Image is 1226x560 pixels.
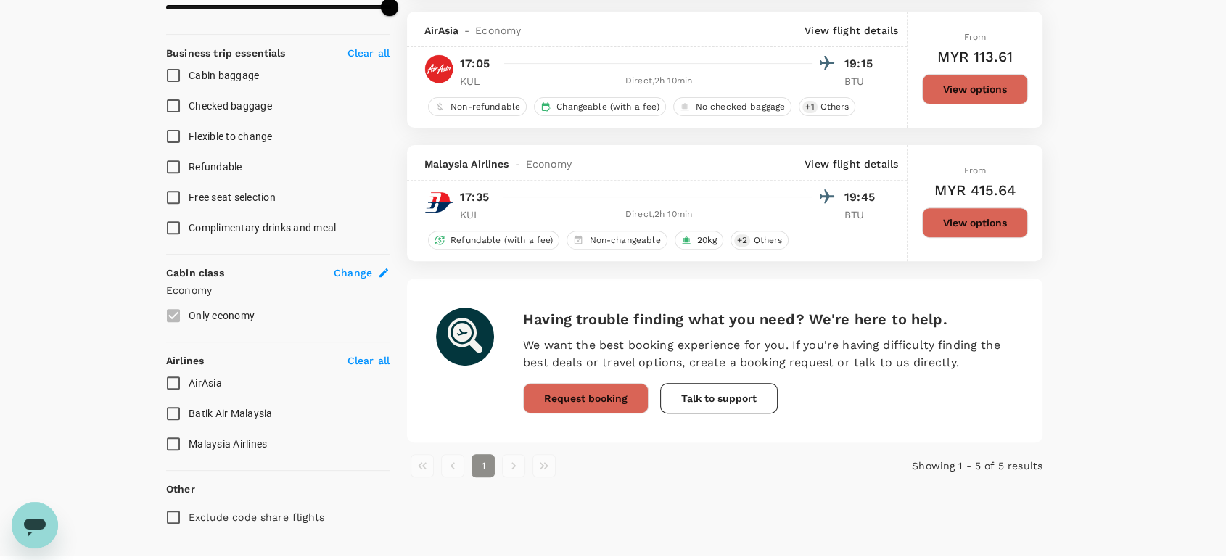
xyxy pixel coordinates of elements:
button: Request booking [523,383,649,413]
span: Complimentary drinks and meal [189,222,336,234]
p: BTU [844,207,881,222]
span: Malaysia Airlines [189,438,267,450]
p: KUL [460,74,496,88]
p: Other [166,482,195,496]
p: KUL [460,207,496,222]
img: MH [424,188,453,217]
div: Non-changeable [567,231,667,250]
span: AirAsia [424,23,458,38]
span: Checked baggage [189,100,272,112]
p: View flight details [805,157,898,171]
span: From [964,165,987,176]
p: Clear all [347,46,390,60]
span: Non-refundable [445,101,526,113]
span: Economy [526,157,572,171]
button: View options [922,74,1028,104]
p: View flight details [805,23,898,38]
img: AK [424,54,453,83]
p: 17:05 [460,55,490,73]
span: - [509,157,526,171]
span: Change [334,265,372,280]
span: Refundable [189,161,242,173]
div: Direct , 2h 10min [505,74,812,88]
div: No checked baggage [673,97,792,116]
div: Direct , 2h 10min [505,207,812,222]
span: From [964,32,987,42]
div: +1Others [799,97,855,116]
button: page 1 [472,454,495,477]
h6: MYR 113.61 [937,45,1013,68]
p: BTU [844,74,881,88]
span: Malaysia Airlines [424,157,509,171]
h6: Having trouble finding what you need? We're here to help. [523,308,1013,331]
p: Economy [166,283,390,297]
p: Clear all [347,353,390,368]
p: We want the best booking experience for you. If you're having difficulty finding the best deals o... [523,337,1013,371]
span: No checked baggage [690,101,791,113]
span: Refundable (with a fee) [445,234,559,247]
span: Flexible to change [189,131,273,142]
span: Batik Air Malaysia [189,408,273,419]
span: + 1 [802,101,817,113]
span: - [458,23,475,38]
div: Changeable (with a fee) [534,97,665,116]
button: Talk to support [660,383,778,413]
div: 20kg [675,231,724,250]
span: + 2 [734,234,750,247]
div: +2Others [731,231,789,250]
iframe: Button to launch messaging window [12,502,58,548]
span: Free seat selection [189,192,276,203]
strong: Cabin class [166,267,224,279]
span: 20kg [691,234,723,247]
span: Others [815,101,855,113]
span: Economy [475,23,521,38]
nav: pagination navigation [407,454,831,477]
strong: Business trip essentials [166,47,286,59]
span: Cabin baggage [189,70,259,81]
span: AirAsia [189,377,222,389]
strong: Airlines [166,355,204,366]
div: Refundable (with a fee) [428,231,559,250]
p: Showing 1 - 5 of 5 results [831,458,1042,473]
p: 17:35 [460,189,489,206]
h6: MYR 415.64 [934,178,1016,202]
button: View options [922,207,1028,238]
span: Changeable (with a fee) [551,101,665,113]
p: Exclude code share flights [189,510,324,524]
p: 19:15 [844,55,881,73]
span: Others [747,234,788,247]
p: 19:45 [844,189,881,206]
div: Non-refundable [428,97,527,116]
span: Only economy [189,310,255,321]
span: Non-changeable [583,234,666,247]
